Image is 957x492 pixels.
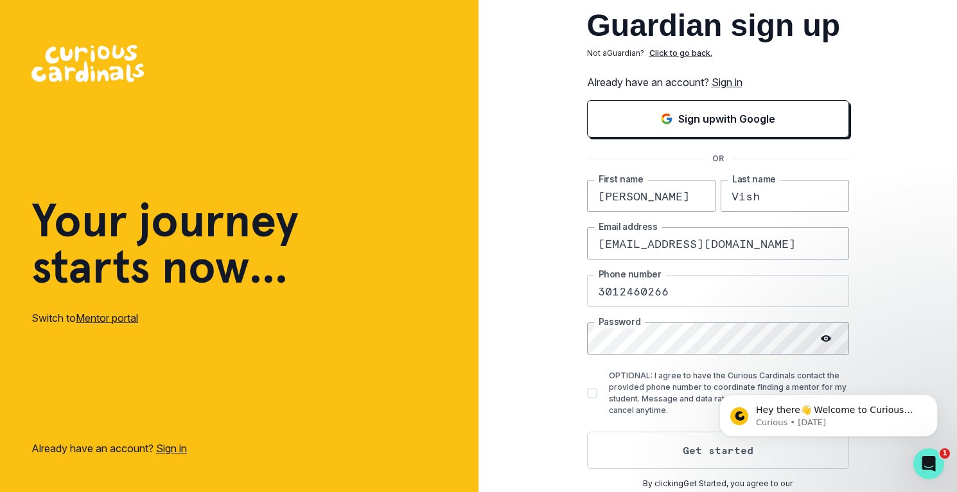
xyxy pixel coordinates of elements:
[587,478,849,489] p: By clicking Get Started , you agree to our
[56,49,222,61] p: Message from Curious, sent 5d ago
[587,432,849,469] button: Get started
[705,153,732,164] p: OR
[700,367,957,457] iframe: Intercom notifications message
[587,100,849,137] button: Sign in with Google (GSuite)
[156,442,187,455] a: Sign in
[587,10,849,41] h2: Guardian sign up
[31,441,187,456] p: Already have an account?
[587,75,849,90] p: Already have an account?
[76,312,138,324] a: Mentor portal
[31,312,76,324] span: Switch to
[940,448,950,459] span: 1
[712,76,742,89] a: Sign in
[913,448,944,479] iframe: Intercom live chat
[678,111,775,127] p: Sign up with Google
[649,48,712,59] p: Click to go back.
[31,197,299,290] h1: Your journey starts now...
[56,37,219,111] span: Hey there👋 Welcome to Curious Cardinals 🙌 Take a look around! If you have any questions or are ex...
[587,48,644,59] p: Not a Guardian ?
[609,370,849,416] p: OPTIONAL: I agree to have the Curious Cardinals contact the provided phone number to coordinate f...
[31,45,144,82] img: Curious Cardinals Logo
